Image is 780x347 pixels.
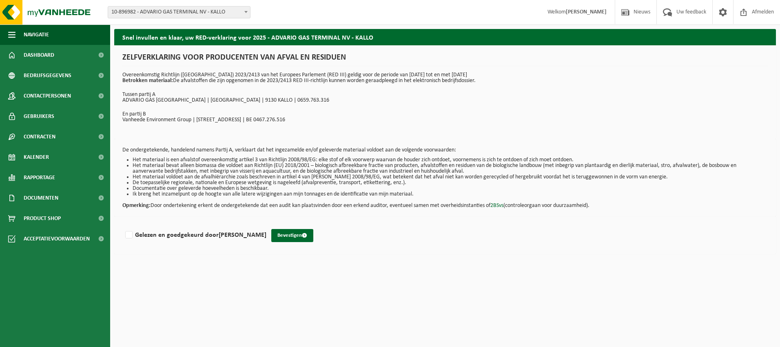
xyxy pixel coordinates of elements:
[124,229,266,241] label: Gelezen en goedgekeurd door
[566,9,607,15] strong: [PERSON_NAME]
[133,186,768,191] li: Documentatie over geleverde hoeveelheden is beschikbaar.
[133,180,768,186] li: De toepasselijke regionale, nationale en Europese wetgeving is nageleefd (afvalpreventie, transpo...
[108,7,250,18] span: 10-896982 - ADVARIO GAS TERMINAL NV - KALLO
[24,208,61,229] span: Product Shop
[24,147,49,167] span: Kalender
[24,188,58,208] span: Documenten
[122,111,768,117] p: En partij B
[122,117,768,123] p: Vanheede Environment Group | [STREET_ADDRESS] | BE 0467.276.516
[108,6,250,18] span: 10-896982 - ADVARIO GAS TERMINAL NV - KALLO
[24,229,90,249] span: Acceptatievoorwaarden
[133,174,768,180] li: Het materiaal voldoet aan de afvalhiërarchie zoals beschreven in artikel 4 van [PERSON_NAME] 2008...
[122,53,768,66] h1: ZELFVERKLARING VOOR PRODUCENTEN VAN AFVAL EN RESIDUEN
[24,86,71,106] span: Contactpersonen
[219,232,266,238] strong: [PERSON_NAME]
[122,147,768,153] p: De ondergetekende, handelend namens Partij A, verklaart dat het ingezamelde en/of geleverde mater...
[133,163,768,174] li: Het materiaal bevat alleen biomassa die voldoet aan Richtlijn (EU) 2018/2001 – biologisch afbreek...
[133,191,768,197] li: Ik breng het inzamelpunt op de hoogte van alle latere wijzigingen aan mijn tonnages en de identif...
[122,72,768,84] p: Overeenkomstig Richtlijn ([GEOGRAPHIC_DATA]) 2023/2413 van het Europees Parlement (RED III) geldi...
[122,197,768,209] p: Door ondertekening erkent de ondergetekende dat een audit kan plaatsvinden door een erkend audito...
[490,202,503,209] a: 2BSvs
[122,92,768,98] p: Tussen partij A
[24,65,71,86] span: Bedrijfsgegevens
[24,45,54,65] span: Dashboard
[122,202,151,209] strong: Opmerking:
[122,98,768,103] p: ADVARIO GAS [GEOGRAPHIC_DATA] | [GEOGRAPHIC_DATA] | 9130 KALLO | 0659.763.316
[122,78,173,84] strong: Betrokken materiaal:
[271,229,313,242] button: Bevestigen
[114,29,776,45] h2: Snel invullen en klaar, uw RED-verklaring voor 2025 - ADVARIO GAS TERMINAL NV - KALLO
[24,127,55,147] span: Contracten
[24,167,55,188] span: Rapportage
[24,106,54,127] span: Gebruikers
[133,157,768,163] li: Het materiaal is een afvalstof overeenkomstig artikel 3 van Richtlijn 2008/98/EG: elke stof of el...
[24,24,49,45] span: Navigatie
